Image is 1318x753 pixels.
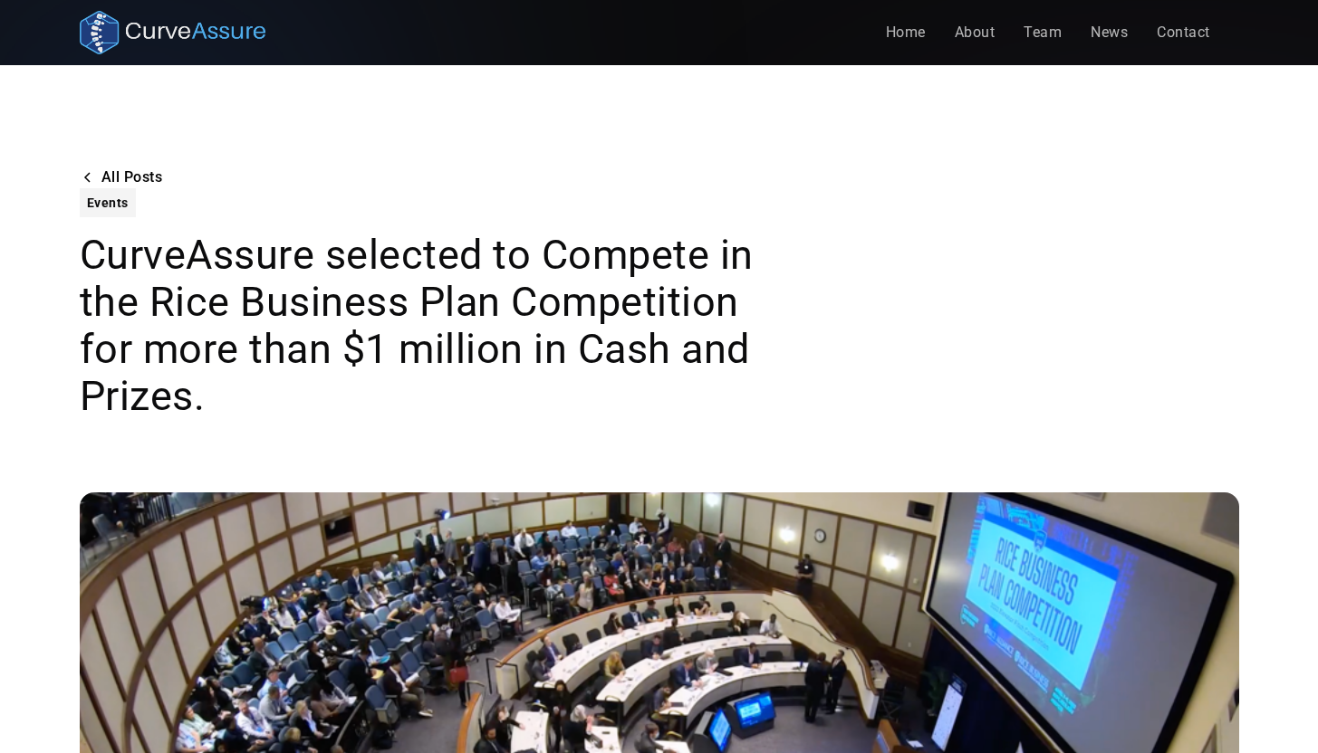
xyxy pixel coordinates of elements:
div: Events [87,192,129,214]
a: Team [1009,14,1076,51]
div: All Posts [101,170,163,185]
a: Events [80,188,136,217]
a: home [80,11,265,54]
a: Home [871,14,940,51]
a: News [1076,14,1142,51]
a: Contact [1142,14,1225,51]
a: All Posts [80,167,163,188]
h1: CurveAssure selected to Compete in the Rice Business Plan Competition for more than $1 million in... [80,232,775,420]
a: About [940,14,1010,51]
